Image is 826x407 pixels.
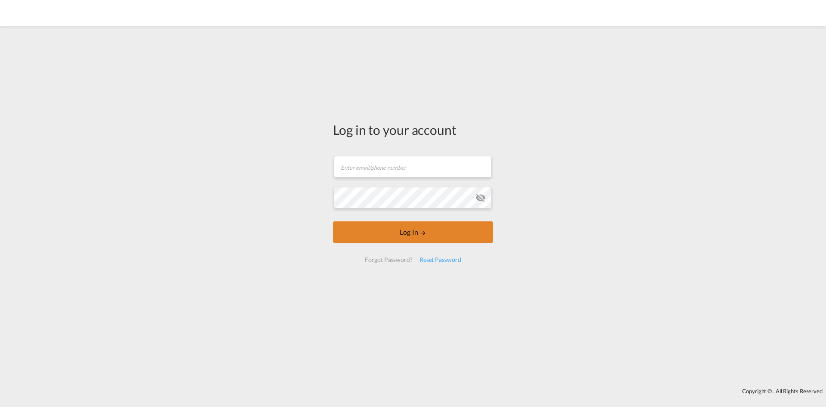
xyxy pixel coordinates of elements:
[333,221,493,243] button: LOGIN
[475,193,486,203] md-icon: icon-eye-off
[334,156,492,177] input: Enter email/phone number
[333,121,493,139] div: Log in to your account
[361,252,416,267] div: Forgot Password?
[416,252,465,267] div: Reset Password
